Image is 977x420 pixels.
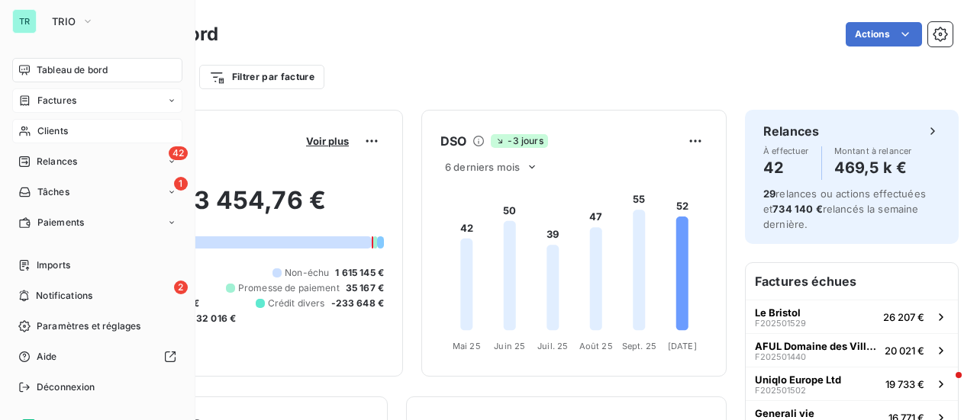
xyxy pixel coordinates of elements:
[746,333,958,367] button: AFUL Domaine des Villages nature C/0 SOGIREF20250144020 021 €
[268,297,325,310] span: Crédit divers
[335,266,384,280] span: 1 615 145 €
[37,124,68,138] span: Clients
[925,368,962,405] iframe: Intercom live chat
[169,146,188,160] span: 42
[440,132,466,150] h6: DSO
[755,374,841,386] span: Uniqlo Europe Ltd
[746,263,958,300] h6: Factures échues
[37,216,84,229] span: Paiements
[883,311,924,323] span: 26 207 €
[37,380,95,394] span: Déconnexion
[885,378,924,390] span: 19 733 €
[763,146,809,155] span: À effectuer
[37,350,57,364] span: Aide
[763,188,926,230] span: relances ou actions effectuées et relancés la semaine dernière.
[453,341,481,351] tspan: Mai 25
[301,134,353,148] button: Voir plus
[763,155,809,180] h4: 42
[37,319,140,333] span: Paramètres et réglages
[37,185,69,199] span: Tâches
[668,341,697,351] tspan: [DATE]
[238,281,340,295] span: Promesse de paiement
[755,407,814,419] span: Generali vie
[755,319,806,328] span: F202501529
[285,266,329,280] span: Non-échu
[192,312,236,325] span: -32 016 €
[86,185,384,231] h2: 1 993 454,76 €
[174,177,188,191] span: 1
[174,281,188,294] span: 2
[755,306,801,319] span: Le Bristol
[12,9,37,34] div: TR
[834,155,912,180] h4: 469,5 k €
[885,345,924,357] span: 20 021 €
[37,63,108,77] span: Tableau de bord
[37,155,77,168] span: Relances
[622,341,656,351] tspan: Sept. 25
[12,345,182,369] a: Aide
[491,134,547,148] span: -3 jours
[763,188,775,200] span: 29
[346,281,384,295] span: 35 167 €
[755,352,806,361] span: F202501440
[37,258,70,272] span: Imports
[746,367,958,400] button: Uniqlo Europe LtdF20250150219 733 €
[746,300,958,333] button: Le BristolF20250152926 207 €
[331,297,385,310] span: -233 648 €
[579,341,613,351] tspan: Août 25
[755,386,806,395] span: F202501502
[306,135,349,147] span: Voir plus
[763,122,819,140] h6: Relances
[445,161,520,173] span: 6 derniers mois
[199,65,324,89] button: Filtrer par facture
[37,94,76,107] span: Factures
[834,146,912,155] span: Montant à relancer
[52,15,76,27] span: TRIO
[755,340,879,352] span: AFUL Domaine des Villages nature C/0 SOGIRE
[772,203,822,215] span: 734 140 €
[36,289,92,303] span: Notifications
[494,341,525,351] tspan: Juin 25
[537,341,568,351] tspan: Juil. 25
[846,22,922,46] button: Actions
